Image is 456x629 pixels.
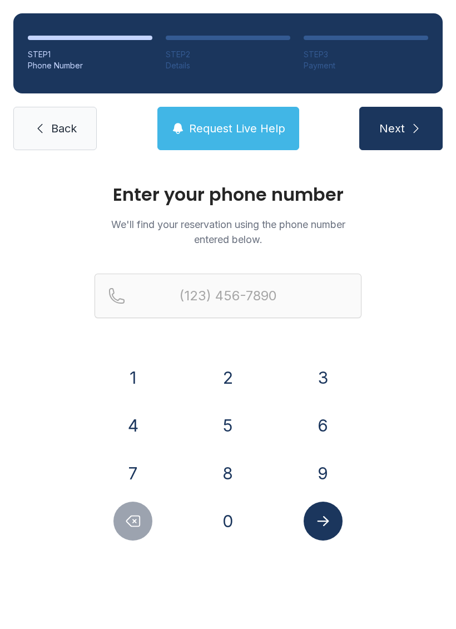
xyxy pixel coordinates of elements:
[209,406,247,445] button: 5
[95,274,361,318] input: Reservation phone number
[95,217,361,247] p: We'll find your reservation using the phone number entered below.
[304,358,343,397] button: 3
[304,49,428,60] div: STEP 3
[379,121,405,136] span: Next
[28,49,152,60] div: STEP 1
[304,406,343,445] button: 6
[113,358,152,397] button: 1
[113,406,152,445] button: 4
[113,502,152,541] button: Delete number
[209,454,247,493] button: 8
[95,186,361,204] h1: Enter your phone number
[209,502,247,541] button: 0
[113,454,152,493] button: 7
[166,60,290,71] div: Details
[209,358,247,397] button: 2
[51,121,77,136] span: Back
[189,121,285,136] span: Request Live Help
[28,60,152,71] div: Phone Number
[166,49,290,60] div: STEP 2
[304,454,343,493] button: 9
[304,502,343,541] button: Submit lookup form
[304,60,428,71] div: Payment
